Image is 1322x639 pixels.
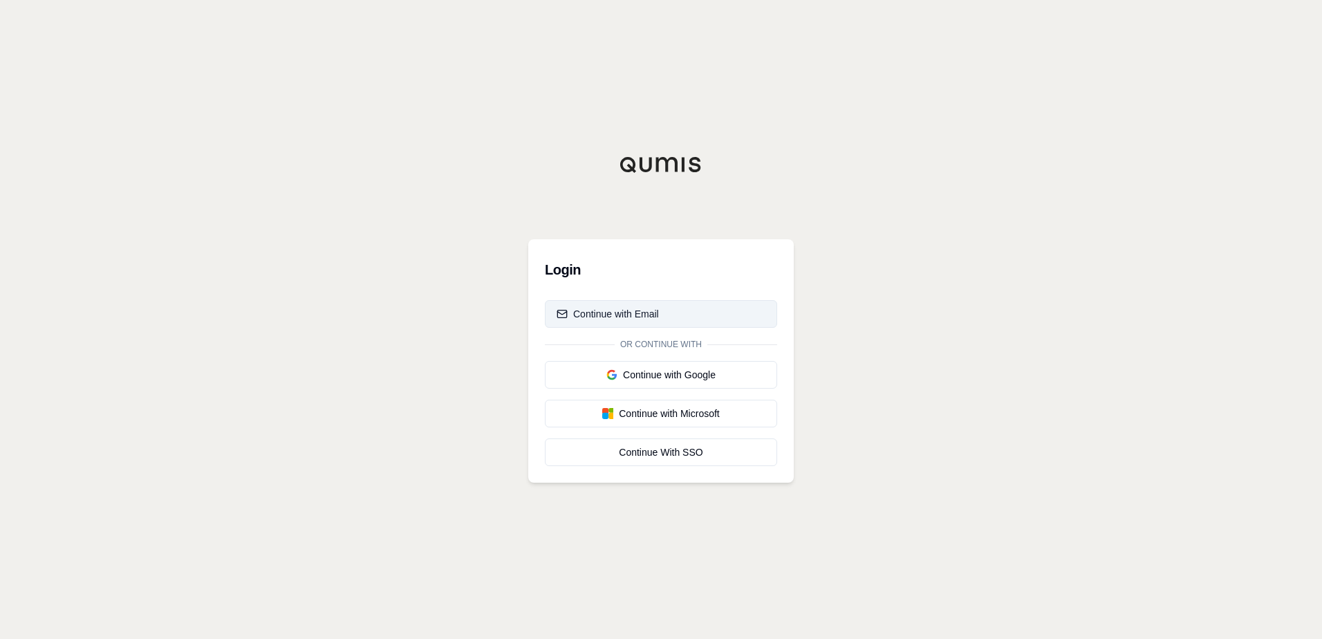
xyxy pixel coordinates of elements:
button: Continue with Microsoft [545,400,777,427]
div: Continue With SSO [557,445,765,459]
div: Continue with Google [557,368,765,382]
h3: Login [545,256,777,284]
img: Qumis [620,156,702,173]
a: Continue With SSO [545,438,777,466]
button: Continue with Google [545,361,777,389]
button: Continue with Email [545,300,777,328]
div: Continue with Email [557,307,659,321]
span: Or continue with [615,339,707,350]
div: Continue with Microsoft [557,407,765,420]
